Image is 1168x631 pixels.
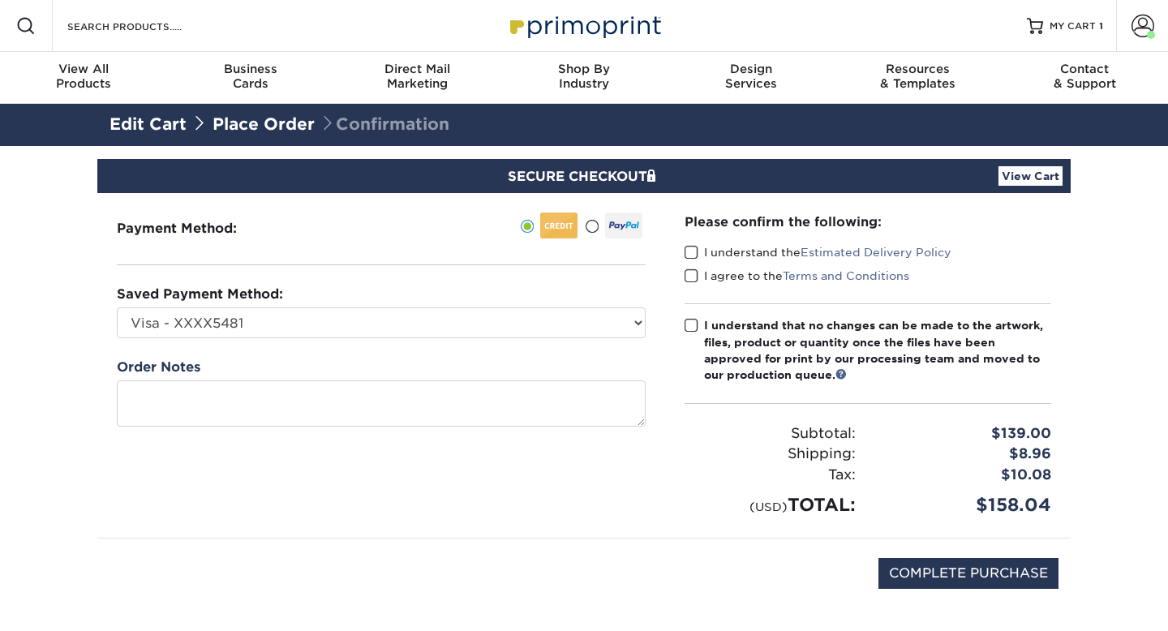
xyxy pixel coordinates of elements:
input: SEARCH PRODUCTS..... [66,16,224,36]
span: Contact [1001,62,1168,76]
div: & Templates [835,62,1002,91]
a: BusinessCards [167,52,334,104]
a: Shop ByIndustry [500,52,668,104]
span: 1 [1099,20,1103,32]
div: Marketing [333,62,500,91]
div: $8.96 [868,444,1063,465]
div: $139.00 [868,423,1063,444]
a: Resources& Templates [835,52,1002,104]
div: Subtotal: [672,423,868,444]
div: & Support [1001,62,1168,91]
a: DesignServices [668,52,835,104]
small: (USD) [749,500,788,513]
a: View Cart [998,166,1063,186]
a: Edit Cart [109,114,187,134]
input: COMPLETE PURCHASE [878,558,1058,589]
label: I understand the [685,244,951,260]
div: Tax: [672,465,868,486]
div: Please confirm the following: [685,212,1051,231]
a: Direct MailMarketing [333,52,500,104]
a: Terms and Conditions [783,269,909,282]
span: Shop By [500,62,668,76]
span: Resources [835,62,1002,76]
a: Contact& Support [1001,52,1168,104]
span: SECURE CHECKOUT [508,169,660,184]
span: Confirmation [320,114,449,134]
span: Direct Mail [333,62,500,76]
a: Estimated Delivery Policy [801,246,951,259]
div: Shipping: [672,444,868,465]
div: TOTAL: [672,491,868,518]
div: $10.08 [868,465,1063,486]
div: $158.04 [868,491,1063,518]
span: Business [167,62,334,76]
label: I agree to the [685,268,909,284]
a: Place Order [213,114,315,134]
div: I understand that no changes can be made to the artwork, files, product or quantity once the file... [704,317,1051,384]
span: MY CART [1050,19,1096,33]
div: Cards [167,62,334,91]
img: Primoprint [503,8,665,43]
label: Order Notes [117,358,200,377]
h3: Payment Method: [117,221,277,236]
div: Industry [500,62,668,91]
label: Saved Payment Method: [117,285,283,304]
span: Design [668,62,835,76]
div: Services [668,62,835,91]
